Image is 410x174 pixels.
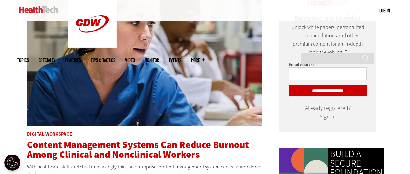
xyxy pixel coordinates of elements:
[289,62,315,67] label: Email Address
[125,58,135,63] a: Video
[68,43,117,50] a: CDW
[27,138,249,161] a: Content Management Systems Can Reduce Burnout Among Clinical and Nonclinical Workers
[65,58,81,63] a: Features
[4,155,20,171] button: Open Preferences
[19,6,58,13] img: Home
[27,131,72,137] a: Digital Workspace
[289,106,367,119] div: Already registered?
[17,58,29,63] span: Topics
[4,155,20,171] div: Cookie Settings
[91,58,115,63] a: Tips & Tactics
[379,7,390,14] div: User menu
[169,58,181,63] a: Events
[191,58,205,63] span: More
[39,58,55,63] span: Specialty
[320,113,336,120] a: Sign In
[145,58,159,63] a: MonITor
[379,7,390,13] a: Log in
